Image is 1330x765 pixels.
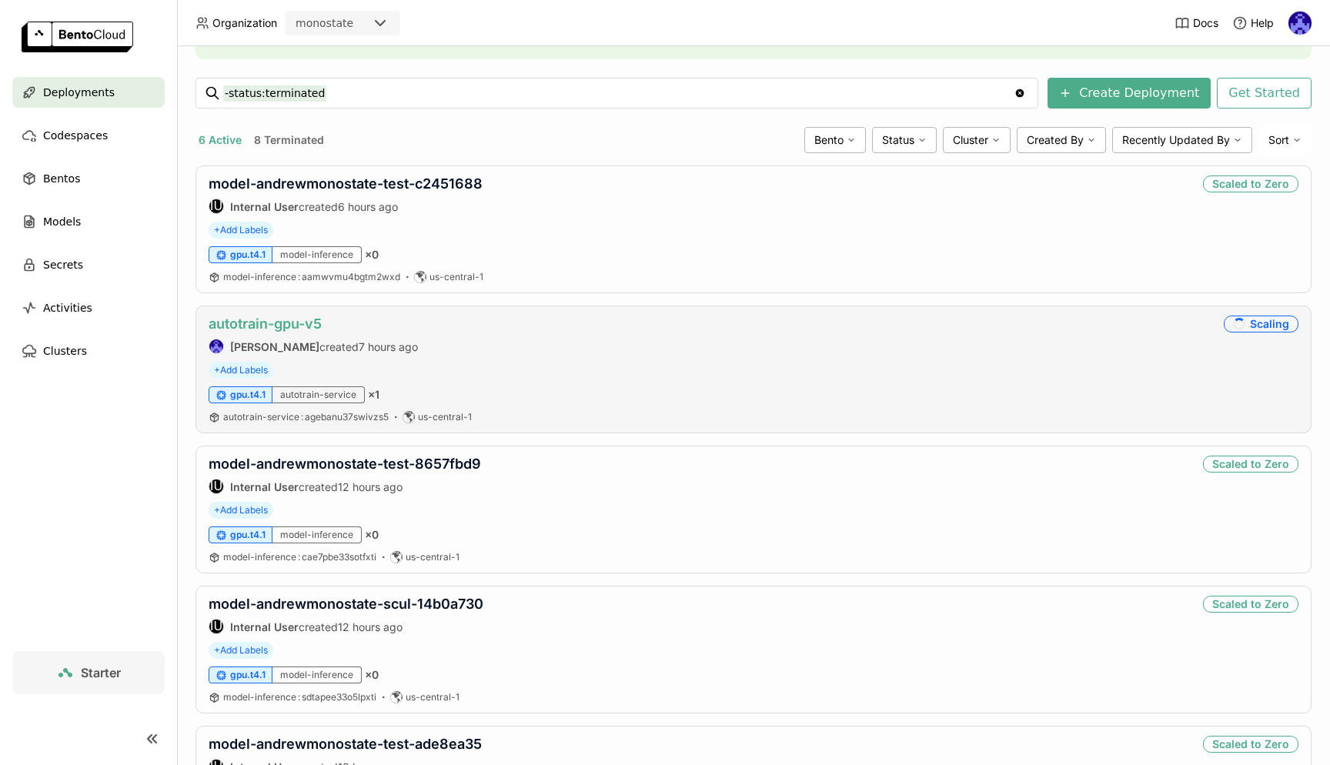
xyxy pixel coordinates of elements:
[882,133,914,147] span: Status
[338,480,403,493] span: 12 hours ago
[209,596,483,612] a: model-andrewmonostate-scul-14b0a730
[223,271,400,283] a: model-inference:aamwvmu4bgtm2wxd
[209,316,322,332] a: autotrain-gpu-v5
[209,222,273,239] span: +Add Labels
[365,668,379,682] span: × 0
[298,271,300,282] span: :
[223,81,1014,105] input: Search
[209,619,224,634] div: Internal User
[209,456,481,472] a: model-andrewmonostate-test-8657fbd9
[804,127,866,153] div: Bento
[1203,456,1298,473] div: Scaled to Zero
[406,551,459,563] span: us-central-1
[272,526,362,543] div: model-inference
[212,16,277,30] span: Organization
[209,199,224,214] div: Internal User
[1027,133,1084,147] span: Created By
[298,551,300,563] span: :
[22,22,133,52] img: logo
[1112,127,1252,153] div: Recently Updated By
[12,651,165,694] a: Starter
[1175,15,1218,31] a: Docs
[81,665,121,680] span: Starter
[406,691,459,703] span: us-central-1
[943,127,1011,153] div: Cluster
[338,200,398,213] span: 6 hours ago
[12,336,165,366] a: Clusters
[209,479,223,493] div: IU
[1203,596,1298,613] div: Scaled to Zero
[209,339,223,353] img: Andrew correa
[365,528,379,542] span: × 0
[368,388,379,402] span: × 1
[209,479,481,494] div: created
[418,411,472,423] span: us-central-1
[43,83,115,102] span: Deployments
[223,691,376,703] a: model-inference:sdtapee33o5lpxti
[365,248,379,262] span: × 0
[1268,133,1289,147] span: Sort
[298,691,300,703] span: :
[12,249,165,280] a: Secrets
[12,163,165,194] a: Bentos
[814,133,844,147] span: Bento
[272,246,362,263] div: model-inference
[230,200,299,213] strong: Internal User
[301,411,303,423] span: :
[209,362,273,379] span: +Add Labels
[1251,16,1274,30] span: Help
[1233,318,1245,330] i: loading
[355,16,356,32] input: Selected monostate.
[1122,133,1230,147] span: Recently Updated By
[1193,16,1218,30] span: Docs
[209,479,224,494] div: Internal User
[223,271,400,282] span: model-inference aamwvmu4bgtm2wxd
[1048,78,1211,109] button: Create Deployment
[195,130,245,150] button: 6 Active
[338,620,403,633] span: 12 hours ago
[43,212,81,231] span: Models
[209,502,273,519] span: +Add Labels
[230,389,266,401] span: gpu.t4.1
[12,292,165,323] a: Activities
[223,411,389,423] span: autotrain-service agebanu37swivzs5
[43,342,87,360] span: Clusters
[12,120,165,151] a: Codespaces
[1217,78,1312,109] button: Get Started
[209,642,273,659] span: +Add Labels
[230,620,299,633] strong: Internal User
[223,551,376,563] span: model-inference cae7pbe33sotfxti
[1224,316,1298,332] div: Scaling
[209,620,223,633] div: IU
[230,669,266,681] span: gpu.t4.1
[43,299,92,317] span: Activities
[230,529,266,541] span: gpu.t4.1
[12,77,165,108] a: Deployments
[1203,736,1298,753] div: Scaled to Zero
[209,199,223,213] div: IU
[1014,87,1026,99] svg: Clear value
[230,249,266,261] span: gpu.t4.1
[209,199,483,214] div: created
[209,736,482,752] a: model-andrewmonostate-test-ade8ea35
[872,127,937,153] div: Status
[209,339,418,354] div: created
[359,340,418,353] span: 7 hours ago
[1258,127,1312,153] div: Sort
[230,480,299,493] strong: Internal User
[251,130,327,150] button: 8 Terminated
[43,169,80,188] span: Bentos
[223,691,376,703] span: model-inference sdtapee33o5lpxti
[429,271,483,283] span: us-central-1
[1017,127,1106,153] div: Created By
[43,126,108,145] span: Codespaces
[1232,15,1274,31] div: Help
[272,666,362,683] div: model-inference
[1203,175,1298,192] div: Scaled to Zero
[953,133,988,147] span: Cluster
[209,175,483,192] a: model-andrewmonostate-test-c2451688
[12,206,165,237] a: Models
[272,386,365,403] div: autotrain-service
[230,340,319,353] strong: [PERSON_NAME]
[43,256,83,274] span: Secrets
